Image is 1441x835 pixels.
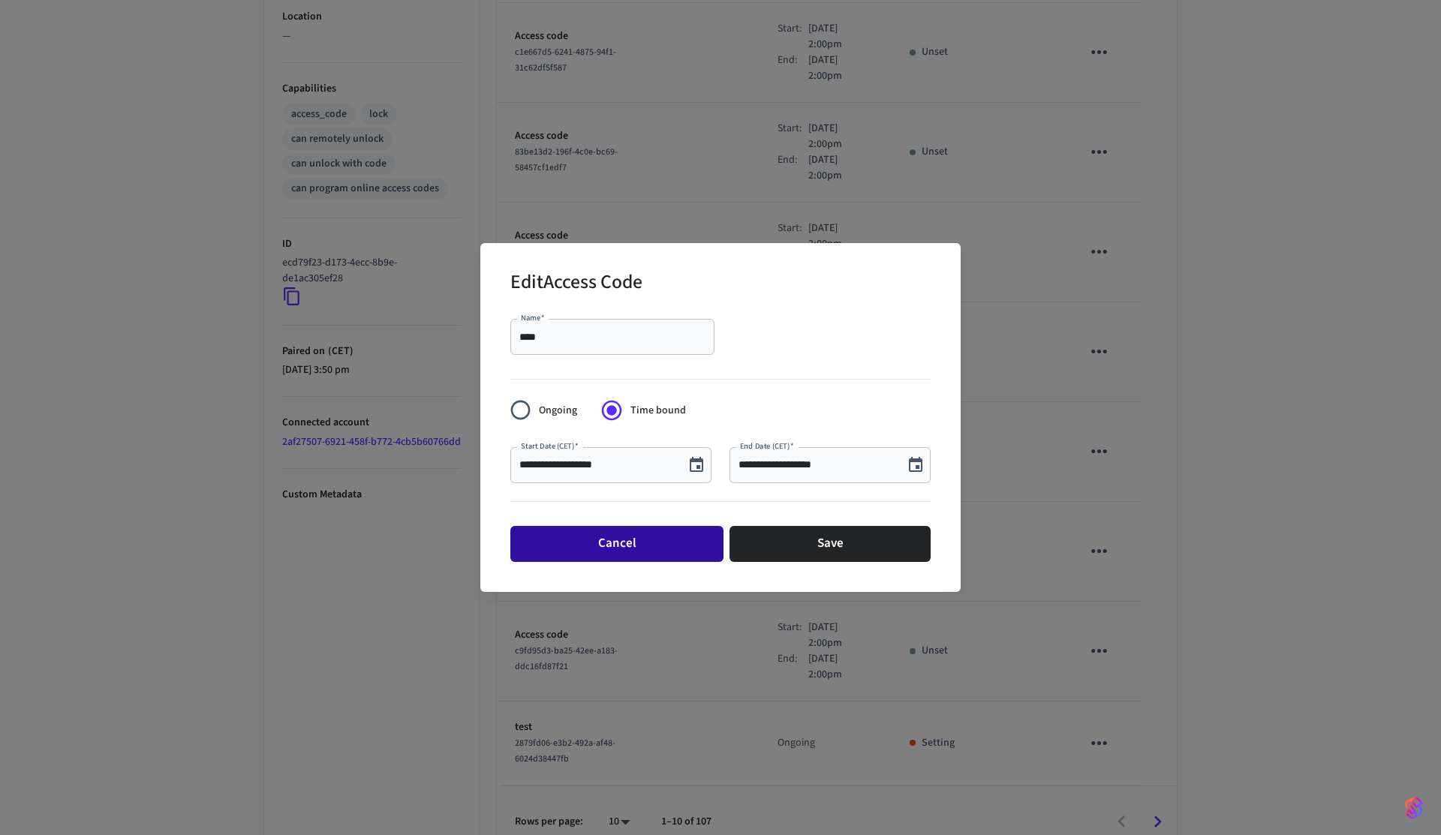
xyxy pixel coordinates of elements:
label: Name [521,312,545,323]
span: Ongoing [539,403,577,419]
button: Choose date, selected date is Sep 5, 2025 [681,450,711,480]
button: Cancel [510,526,724,562]
img: SeamLogoGradient.69752ec5.svg [1405,796,1423,820]
button: Choose date, selected date is Sep 5, 2025 [901,450,931,480]
label: Start Date (CET) [521,440,579,452]
button: Save [730,526,931,562]
label: End Date (CET) [740,440,793,452]
h2: Edit Access Code [510,261,642,307]
span: Time bound [630,403,686,419]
